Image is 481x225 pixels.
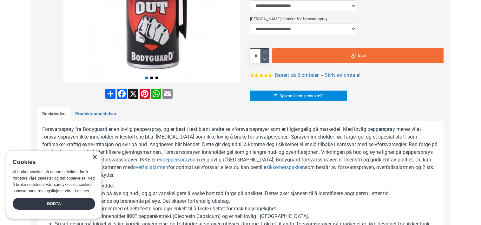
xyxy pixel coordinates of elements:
div: Cookies [13,155,91,169]
a: pepperspray [162,156,190,164]
a: Pinterest [139,89,150,99]
li: Stoffene virker blendende og brennende på øye. Det skaper forferdelig ubehag. [55,197,439,205]
a: Email [162,89,173,99]
a: X [128,89,139,99]
span: Go to slide 3 [155,77,158,79]
a: sikkerhetspakken [266,164,305,171]
span: Go to slide 1 [145,77,148,79]
div: Close [92,155,97,160]
a: Del [105,89,116,99]
span: Vi bruker cookies på denne nettsiden for å forbedre våre tjenester og din opplevelse. Ved å bruke... [13,170,95,193]
p: Forsvarsspray fra Bodyguard er en lovlig pepperspray, og er best i test blant andre selvforsvarss... [42,126,439,179]
a: Beskrivelse [37,107,70,121]
li: Gel gir lengre irritasjon på øye og hud , og gjør vanskeligere å vaske bort rød farge på ansiktet... [55,190,439,197]
li: Opp til 4 meter rekkevidde. [55,182,439,190]
a: Produktanmeldelser [70,107,121,121]
a: Skriv en omtale! [325,72,360,79]
a: Spørsmål om produktet? [250,91,347,101]
span: Kjøp [358,54,366,58]
span: Go to slide 2 [150,77,153,79]
a: Facebook [116,89,128,99]
a: WhatsApp [150,89,162,99]
label: [PERSON_NAME] til taske for forsvarsspray [250,14,444,24]
b: - [321,72,323,78]
li: Selvforsvarssprayen Inneholder IKKE pepperekstrakt (Oleoresin Capsicum) og er helt lovlig i [GEOG... [55,213,439,220]
li: Forsvarssprayen kommer med et beltefeste som gjør enkelt til å feste i beltet for rask tilgjengel... [55,205,439,213]
a: Basert på 3 omtaler. [275,72,320,79]
div: Godta [13,198,95,210]
a: Les mer, opens a new window [75,189,89,193]
a: overfallalarmen [133,164,168,171]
